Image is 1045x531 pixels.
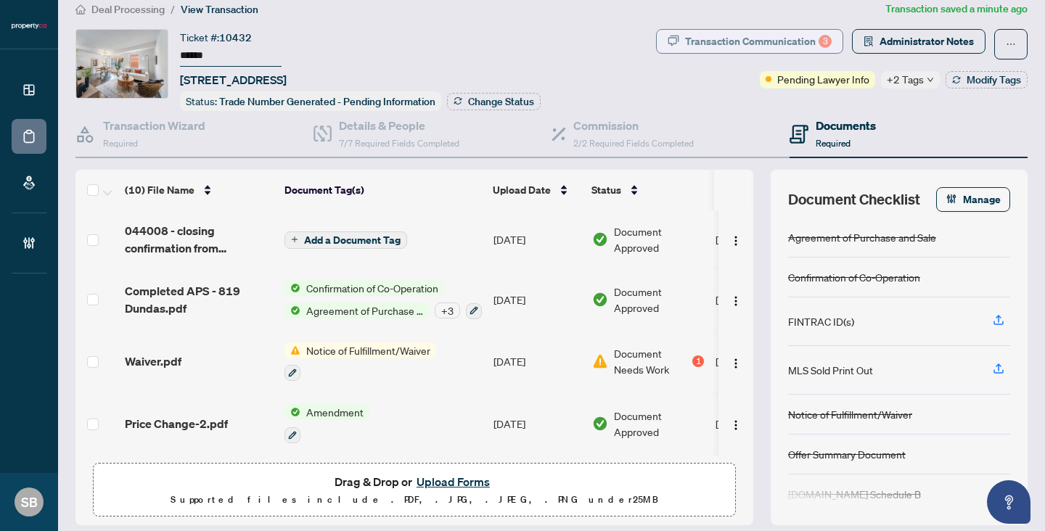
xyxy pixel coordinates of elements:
[91,3,165,16] span: Deal Processing
[284,342,300,358] img: Status Icon
[730,235,742,247] img: Logo
[12,22,46,30] img: logo
[592,231,608,247] img: Document Status
[788,446,906,462] div: Offer Summary Document
[284,302,300,318] img: Status Icon
[591,182,621,198] span: Status
[488,392,586,455] td: [DATE]
[300,404,369,420] span: Amendment
[488,455,586,517] td: [DATE]
[592,353,608,369] img: Document Status
[885,1,1028,17] article: Transaction saved a minute ago
[125,222,273,257] span: 044008 - closing confirmation from lawyer.pdf
[592,292,608,308] img: Document Status
[724,350,747,373] button: Logo
[125,415,228,432] span: Price Change-2.pdf
[487,170,586,210] th: Upload Date
[730,419,742,431] img: Logo
[284,280,300,296] img: Status Icon
[125,353,181,370] span: Waiver.pdf
[219,95,435,108] span: Trade Number Generated - Pending Information
[291,236,298,243] span: plus
[488,331,586,393] td: [DATE]
[573,138,694,149] span: 2/2 Required Fields Completed
[1006,39,1016,49] span: ellipsis
[488,268,586,331] td: [DATE]
[339,138,459,149] span: 7/7 Required Fields Completed
[284,404,369,443] button: Status IconAmendment
[709,170,818,210] th: Uploaded By
[936,187,1010,212] button: Manage
[887,71,924,88] span: +2 Tags
[300,342,436,358] span: Notice of Fulfillment/Waiver
[493,182,551,198] span: Upload Date
[614,345,689,377] span: Document Needs Work
[586,170,709,210] th: Status
[75,4,86,15] span: home
[103,138,138,149] span: Required
[284,280,482,319] button: Status IconConfirmation of Co-OperationStatus IconAgreement of Purchase and Sale+3
[852,29,985,54] button: Administrator Notes
[710,268,819,331] td: [PERSON_NAME]
[573,117,694,134] h4: Commission
[864,36,874,46] span: solution
[724,288,747,311] button: Logo
[180,71,287,88] span: [STREET_ADDRESS]
[488,210,586,268] td: [DATE]
[816,117,876,134] h4: Documents
[592,416,608,432] img: Document Status
[816,138,851,149] span: Required
[284,342,436,382] button: Status IconNotice of Fulfillment/Waiver
[300,302,429,318] span: Agreement of Purchase and Sale
[987,480,1030,524] button: Open asap
[21,492,38,512] span: SB
[614,223,704,255] span: Document Approved
[777,71,869,87] span: Pending Lawyer Info
[435,302,460,318] div: + 3
[710,392,819,455] td: [PERSON_NAME]
[724,228,747,251] button: Logo
[125,182,194,198] span: (10) File Name
[788,189,920,210] span: Document Checklist
[788,406,912,422] div: Notice of Fulfillment/Waiver
[656,29,843,54] button: Transaction Communication3
[103,117,205,134] h4: Transaction Wizard
[880,30,974,53] span: Administrator Notes
[279,170,487,210] th: Document Tag(s)
[447,93,541,110] button: Change Status
[788,269,920,285] div: Confirmation of Co-Operation
[219,31,252,44] span: 10432
[692,355,704,367] div: 1
[284,230,407,249] button: Add a Document Tag
[300,280,444,296] span: Confirmation of Co-Operation
[614,408,704,440] span: Document Approved
[468,96,534,107] span: Change Status
[819,35,832,48] div: 3
[724,412,747,435] button: Logo
[927,76,934,83] span: down
[967,75,1021,85] span: Modify Tags
[94,464,735,517] span: Drag & Drop orUpload FormsSupported files include .PDF, .JPG, .JPEG, .PNG under25MB
[181,3,258,16] span: View Transaction
[788,229,936,245] div: Agreement of Purchase and Sale
[788,313,854,329] div: FINTRAC ID(s)
[339,117,459,134] h4: Details & People
[76,30,168,98] img: IMG-E12272669_1.jpg
[180,91,441,111] div: Status:
[171,1,175,17] li: /
[304,235,401,245] span: Add a Document Tag
[685,30,832,53] div: Transaction Communication
[284,404,300,420] img: Status Icon
[412,472,494,491] button: Upload Forms
[963,188,1001,211] span: Manage
[788,362,873,378] div: MLS Sold Print Out
[730,358,742,369] img: Logo
[710,331,819,393] td: [PERSON_NAME]
[180,29,252,46] div: Ticket #:
[335,472,494,491] span: Drag & Drop or
[119,170,279,210] th: (10) File Name
[614,284,704,316] span: Document Approved
[102,491,726,509] p: Supported files include .PDF, .JPG, .JPEG, .PNG under 25 MB
[125,282,273,317] span: Completed APS - 819 Dundas.pdf
[730,295,742,307] img: Logo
